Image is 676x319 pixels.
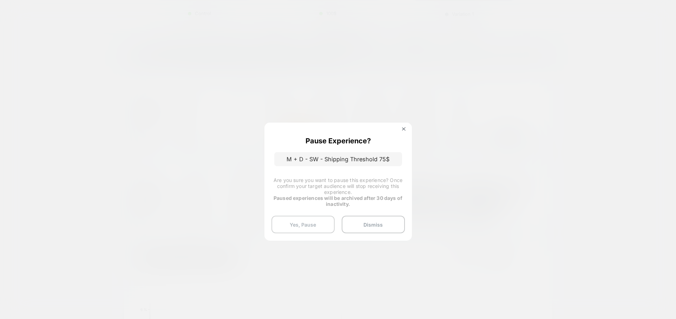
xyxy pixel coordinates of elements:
button: Yes, Pause [271,216,335,233]
button: Dismiss [342,216,405,233]
p: Pause Experience? [306,137,371,145]
strong: Paused experiences will be archived after 30 days of inactivity. [274,195,402,207]
img: close [402,127,406,131]
span: Are you sure you want to pause this experience? Once confirm your target audience will stop recei... [274,177,402,195]
p: M + D - SW - Shipping Threshold 75$ [274,152,402,166]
